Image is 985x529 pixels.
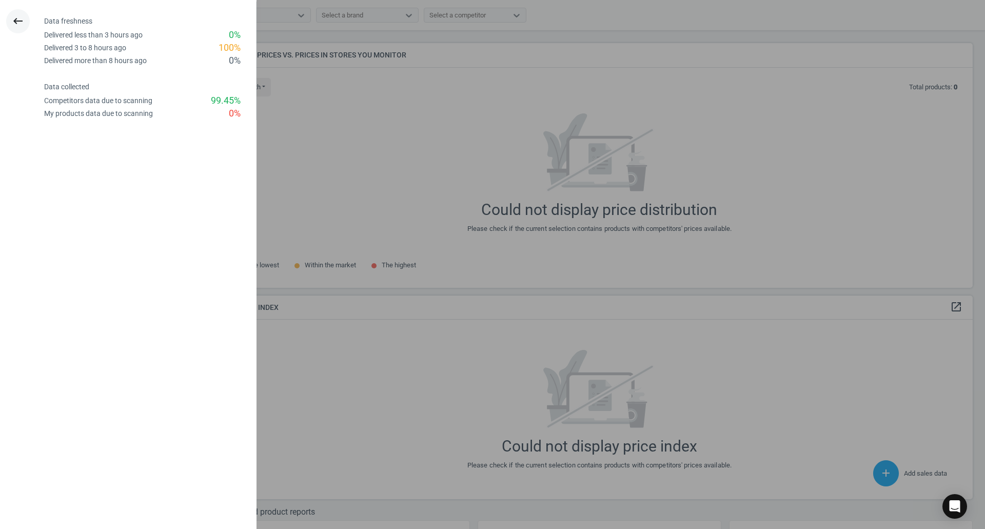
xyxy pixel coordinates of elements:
div: 0 % [229,29,241,42]
h4: Data collected [44,83,256,91]
div: My products data due to scanning [44,109,153,119]
button: keyboard_backspace [6,9,30,33]
div: Delivered 3 to 8 hours ago [44,43,126,53]
div: Open Intercom Messenger [942,494,967,519]
div: 0 % [229,107,241,120]
div: Delivered more than 8 hours ago [44,56,147,66]
div: 99.45 % [211,94,241,107]
div: Delivered less than 3 hours ago [44,30,143,40]
div: 0 % [229,54,241,67]
h4: Data freshness [44,17,256,26]
i: keyboard_backspace [12,15,24,27]
div: 100 % [219,42,241,54]
div: Competitors data due to scanning [44,96,152,106]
